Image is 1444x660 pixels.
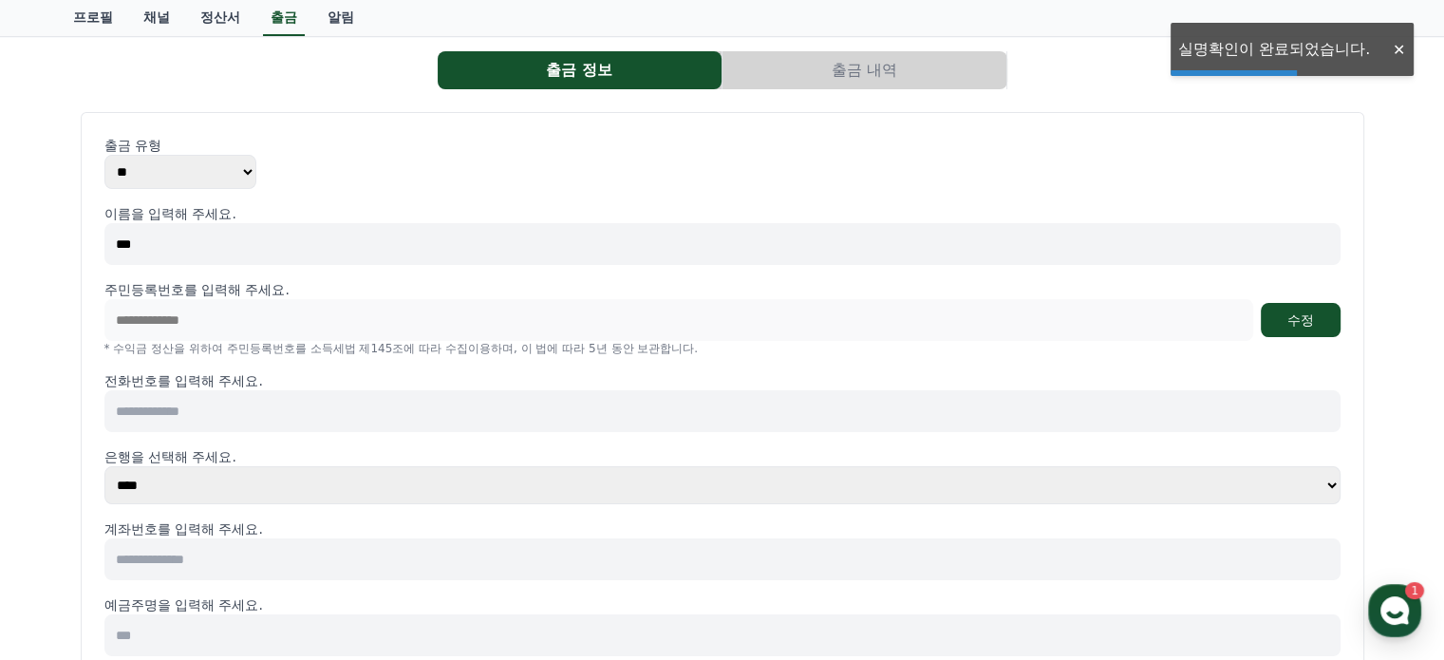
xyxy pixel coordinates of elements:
button: 출금 내역 [722,51,1006,89]
a: 설정 [245,502,365,550]
span: 대화 [174,532,197,547]
p: 은행을 선택해 주세요. [104,447,1341,466]
a: 출금 정보 [438,51,722,89]
span: 설정 [293,531,316,546]
p: * 수익금 정산을 위하여 주민등록번호를 소득세법 제145조에 따라 수집이용하며, 이 법에 따라 5년 동안 보관합니다. [104,341,1341,356]
p: 계좌번호를 입력해 주세요. [104,519,1341,538]
a: 출금 내역 [722,51,1007,89]
p: 전화번호를 입력해 주세요. [104,371,1341,390]
button: 수정 [1261,303,1341,337]
button: 출금 정보 [438,51,722,89]
a: 홈 [6,502,125,550]
p: 주민등록번호를 입력해 주세요. [104,280,290,299]
p: 예금주명을 입력해 주세요. [104,595,1341,614]
p: 이름을 입력해 주세요. [104,204,1341,223]
p: 출금 유형 [104,136,1341,155]
span: 홈 [60,531,71,546]
span: 1 [193,501,199,517]
a: 1대화 [125,502,245,550]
